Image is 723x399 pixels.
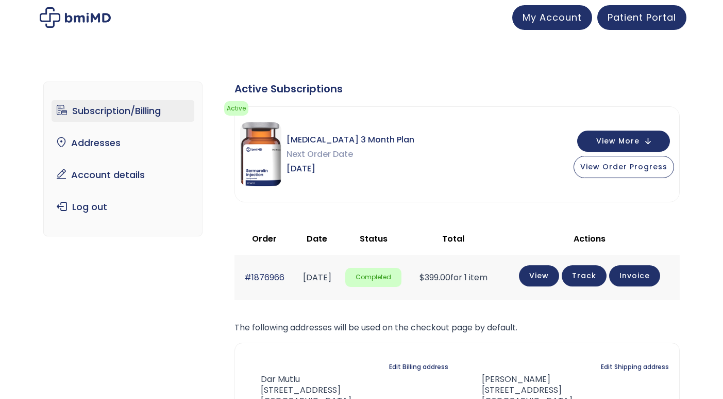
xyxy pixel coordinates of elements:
a: View [519,265,559,286]
span: Next Order Date [287,147,414,162]
span: View More [596,138,640,145]
span: View Order Progress [580,162,667,172]
a: Edit Shipping address [601,360,669,374]
a: Log out [52,196,194,218]
a: Invoice [609,265,660,286]
a: My Account [512,5,592,30]
img: My account [40,7,111,28]
a: Track [562,265,607,286]
p: The following addresses will be used on the checkout page by default. [234,321,680,335]
span: Actions [574,233,606,245]
span: [DATE] [287,162,414,176]
span: Active [224,101,248,116]
span: Completed [345,268,401,287]
span: Date [307,233,327,245]
nav: Account pages [43,82,203,236]
span: Order [252,233,277,245]
a: Edit Billing address [389,360,448,374]
button: View Order Progress [574,156,674,178]
span: Status [360,233,388,245]
span: 399.00 [419,272,450,283]
span: [MEDICAL_DATA] 3 Month Plan [287,133,414,147]
td: for 1 item [407,255,499,300]
a: Subscription/Billing [52,100,194,122]
div: Active Subscriptions [234,82,680,96]
button: View More [577,131,670,152]
a: #1876966 [244,272,284,283]
a: Patient Portal [597,5,686,30]
span: My Account [523,11,582,24]
a: Account details [52,164,194,186]
a: Addresses [52,132,194,154]
span: Total [442,233,464,245]
span: Patient Portal [608,11,676,24]
time: [DATE] [303,272,331,283]
span: $ [419,272,425,283]
img: Sermorelin 3 Month Plan [240,122,281,186]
